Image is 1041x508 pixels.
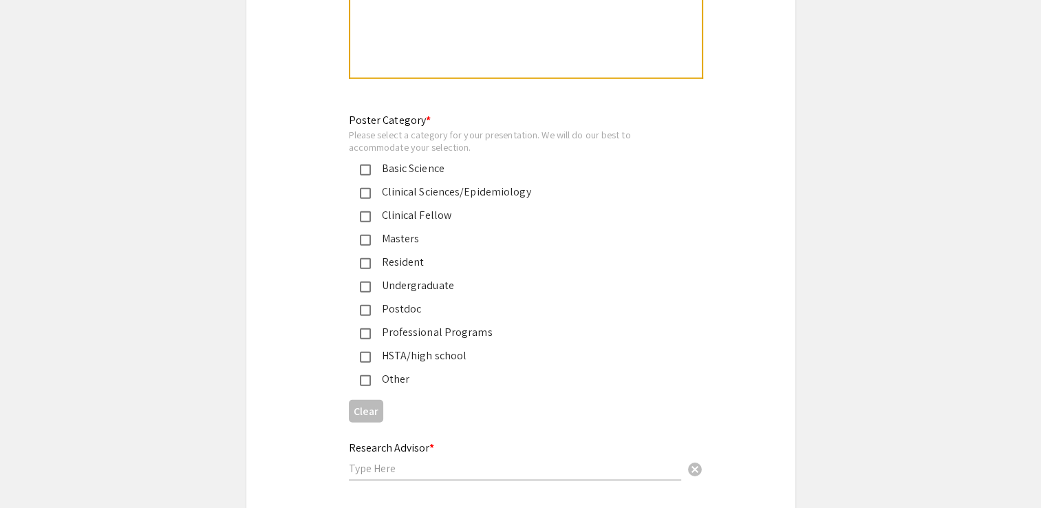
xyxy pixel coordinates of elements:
div: Professional Programs [371,324,660,341]
div: Resident [371,254,660,271]
div: Clinical Sciences/Epidemiology [371,184,660,200]
mat-label: Poster Category [349,113,431,127]
div: Other [371,371,660,388]
div: HSTA/high school [371,348,660,364]
div: Undergraduate [371,277,660,294]
div: Please select a category for your presentation. We will do our best to accommodate your selection. [349,129,671,153]
iframe: Chat [10,446,58,498]
mat-label: Research Advisor [349,441,434,455]
div: Clinical Fellow [371,207,660,224]
div: Masters [371,231,660,247]
button: Clear [349,400,383,423]
input: Type Here [349,461,681,476]
span: cancel [687,461,703,478]
button: Clear [681,455,709,483]
div: Basic Science [371,160,660,177]
div: Postdoc [371,301,660,317]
